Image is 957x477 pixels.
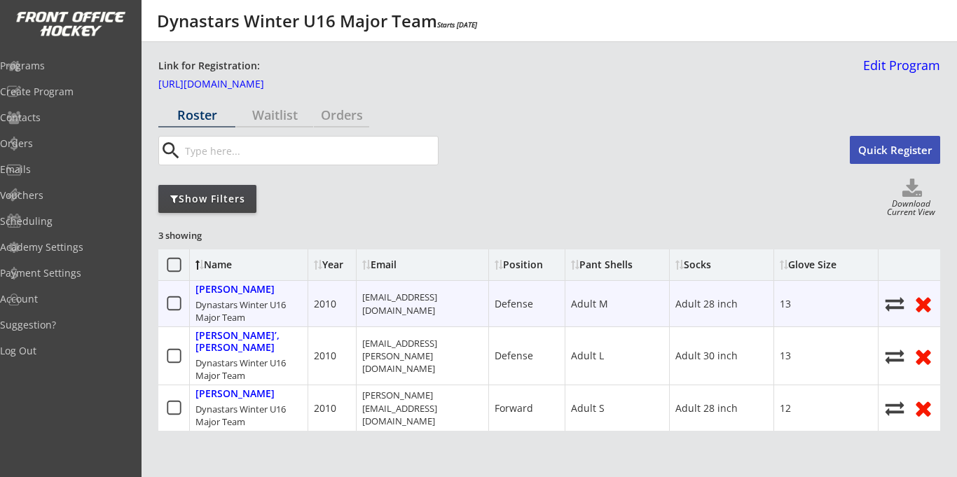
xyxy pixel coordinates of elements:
[571,349,604,363] div: Adult L
[158,192,256,206] div: Show Filters
[314,260,350,270] div: Year
[182,137,438,165] input: Type here...
[850,136,940,164] button: Quick Register
[675,297,738,311] div: Adult 28 inch
[912,397,935,419] button: Remove from roster (no refund)
[314,109,369,121] div: Orders
[571,260,633,270] div: Pant Shells
[195,388,275,400] div: [PERSON_NAME]
[884,399,905,417] button: Move player
[780,401,791,415] div: 12
[495,260,559,270] div: Position
[314,401,336,415] div: 2010
[158,229,259,242] div: 3 showing
[15,11,126,37] img: FOH%20White%20Logo%20Transparent.png
[675,260,711,270] div: Socks
[675,401,738,415] div: Adult 28 inch
[314,297,336,311] div: 2010
[495,349,533,363] div: Defense
[195,403,302,428] div: Dynastars Winter U16 Major Team
[314,349,336,363] div: 2010
[195,298,302,324] div: Dynastars Winter U16 Major Team
[571,297,608,311] div: Adult M
[362,389,483,427] div: [PERSON_NAME][EMAIL_ADDRESS][DOMAIN_NAME]
[195,284,275,296] div: [PERSON_NAME]
[157,13,477,29] div: Dynastars Winter U16 Major Team
[362,337,483,375] div: [EMAIL_ADDRESS][PERSON_NAME][DOMAIN_NAME]
[195,260,310,270] div: Name
[675,349,738,363] div: Adult 30 inch
[780,297,791,311] div: 13
[158,79,298,95] a: [URL][DOMAIN_NAME]
[571,401,605,415] div: Adult S
[159,139,182,162] button: search
[437,20,477,29] em: Starts [DATE]
[195,357,302,382] div: Dynastars Winter U16 Major Team
[236,109,313,121] div: Waitlist
[882,200,940,219] div: Download Current View
[912,345,935,367] button: Remove from roster (no refund)
[780,260,836,270] div: Glove Size
[195,330,302,354] div: [PERSON_NAME]’, [PERSON_NAME]
[884,347,905,366] button: Move player
[362,260,483,270] div: Email
[884,179,940,200] button: Click to download full roster. Your browser settings may try to block it, check your security set...
[884,294,905,313] button: Move player
[362,291,483,316] div: [EMAIL_ADDRESS][DOMAIN_NAME]
[158,59,262,74] div: Link for Registration:
[780,349,791,363] div: 13
[495,401,533,415] div: Forward
[912,293,935,314] button: Remove from roster (no refund)
[495,297,533,311] div: Defense
[158,109,235,121] div: Roster
[858,59,940,83] a: Edit Program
